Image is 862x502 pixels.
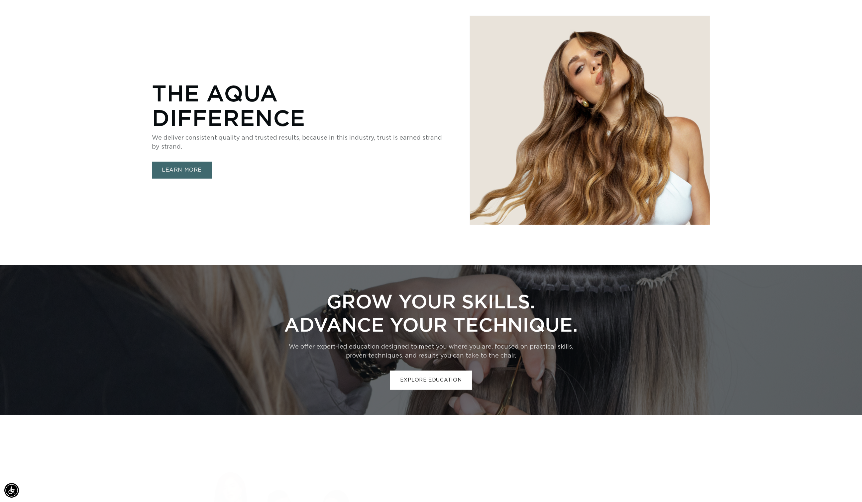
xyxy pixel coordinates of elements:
p: Difference [152,105,448,130]
p: We deliver consistent quality and trusted results, because in this industry, trust is earned stra... [152,134,448,152]
p: The AQUA [152,81,448,106]
a: LEARN MORE [152,162,212,179]
p: Grow Your Skills. Advance Your Technique. [280,290,582,336]
p: We offer expert-led education designed to meet you where you are, focused on practical skills, pr... [280,343,582,361]
a: EXPLORE EDUCATION [390,371,472,390]
div: Accessibility Menu [4,483,19,498]
iframe: Chat Widget [829,470,862,502]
